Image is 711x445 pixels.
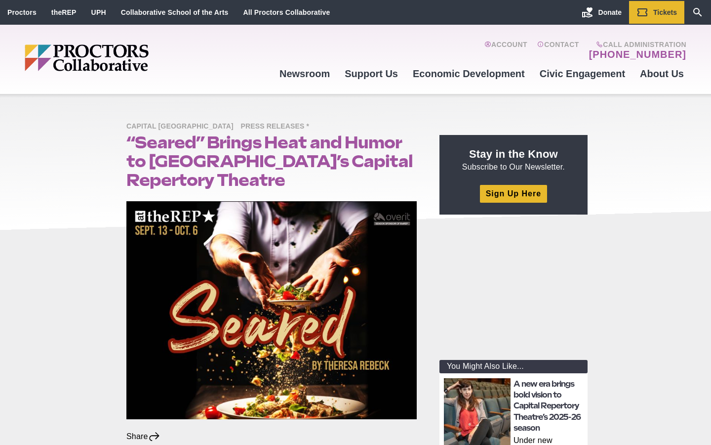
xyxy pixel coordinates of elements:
[121,8,229,16] a: Collaborative School of the Arts
[243,8,330,16] a: All Proctors Collaborative
[240,121,314,133] span: Press Releases *
[598,8,622,16] span: Donate
[272,60,337,87] a: Newsroom
[126,122,238,130] a: Capital [GEOGRAPHIC_DATA]
[653,8,677,16] span: Tickets
[451,147,576,173] p: Subscribe to Our Newsletter.
[439,226,588,350] iframe: Advertisement
[126,133,417,189] h1: “Seared” Brings Heat and Humor to [GEOGRAPHIC_DATA]’s Capital Repertory Theatre
[126,121,238,133] span: Capital [GEOGRAPHIC_DATA]
[337,60,405,87] a: Support Us
[51,8,77,16] a: theREP
[586,41,686,48] span: Call Administration
[444,378,511,445] img: thumbnail: A new era brings bold vision to Capital Repertory Theatre’s 2025-26 season
[439,360,588,373] div: You Might Also Like...
[574,1,629,24] a: Donate
[405,60,532,87] a: Economic Development
[484,41,527,60] a: Account
[7,8,37,16] a: Proctors
[537,41,579,60] a: Contact
[126,431,160,442] div: Share
[513,379,581,433] a: A new era brings bold vision to Capital Repertory Theatre’s 2025-26 season
[469,148,558,160] strong: Stay in the Know
[240,122,314,130] a: Press Releases *
[91,8,106,16] a: UPH
[532,60,632,87] a: Civic Engagement
[684,1,711,24] a: Search
[480,185,547,202] a: Sign Up Here
[632,60,691,87] a: About Us
[25,44,225,71] img: Proctors logo
[629,1,684,24] a: Tickets
[589,48,686,60] a: [PHONE_NUMBER]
